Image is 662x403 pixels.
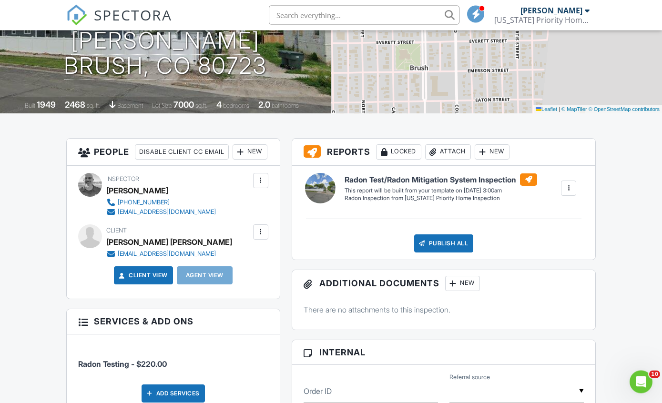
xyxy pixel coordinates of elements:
[561,107,587,112] a: © MapTiler
[173,100,194,110] div: 7000
[345,187,537,195] div: This report will be built from your template on [DATE] 3:00am
[67,310,280,334] h3: Services & Add ons
[117,102,143,110] span: basement
[345,195,537,203] div: Radon Inspection from [US_STATE] Priority Home Inspection
[376,145,421,160] div: Locked
[25,102,35,110] span: Built
[494,15,590,25] div: Colorado Priority Home Inspection
[152,102,172,110] span: Lot Size
[142,385,205,403] div: Add Services
[67,139,280,166] h3: People
[216,100,222,110] div: 4
[66,5,87,26] img: The Best Home Inspection Software - Spectora
[649,371,660,378] span: 10
[233,145,267,160] div: New
[117,271,168,281] a: Client View
[118,251,216,258] div: [EMAIL_ADDRESS][DOMAIN_NAME]
[292,139,595,166] h3: Reports
[87,102,100,110] span: sq. ft.
[304,386,332,397] label: Order ID
[118,199,170,207] div: [PHONE_NUMBER]
[475,145,509,160] div: New
[65,100,85,110] div: 2468
[520,6,582,15] div: [PERSON_NAME]
[78,360,167,369] span: Radon Testing - $220.00
[272,102,299,110] span: bathrooms
[106,208,216,217] a: [EMAIL_ADDRESS][DOMAIN_NAME]
[106,227,127,234] span: Client
[223,102,249,110] span: bedrooms
[589,107,660,112] a: © OpenStreetMap contributors
[292,341,595,365] h3: Internal
[269,6,459,25] input: Search everything...
[37,100,56,110] div: 1949
[304,305,584,315] p: There are no attachments to this inspection.
[258,100,270,110] div: 2.0
[630,371,652,393] iframe: Intercom live chat
[106,198,216,208] a: [PHONE_NUMBER]
[135,145,229,160] div: Disable Client CC Email
[425,145,471,160] div: Attach
[414,235,474,253] div: Publish All
[292,271,595,298] h3: Additional Documents
[536,107,557,112] a: Leaflet
[106,176,139,183] span: Inspector
[78,342,268,377] li: Service: Radon Testing
[66,13,172,33] a: SPECTORA
[345,174,537,186] h6: Radon Test/Radon Mitigation System Inspection
[449,373,490,382] label: Referral source
[445,276,480,292] div: New
[94,5,172,25] span: SPECTORA
[118,209,216,216] div: [EMAIL_ADDRESS][DOMAIN_NAME]
[559,107,560,112] span: |
[106,184,168,198] div: [PERSON_NAME]
[106,250,224,259] a: [EMAIL_ADDRESS][DOMAIN_NAME]
[195,102,207,110] span: sq.ft.
[106,235,232,250] div: [PERSON_NAME] [PERSON_NAME]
